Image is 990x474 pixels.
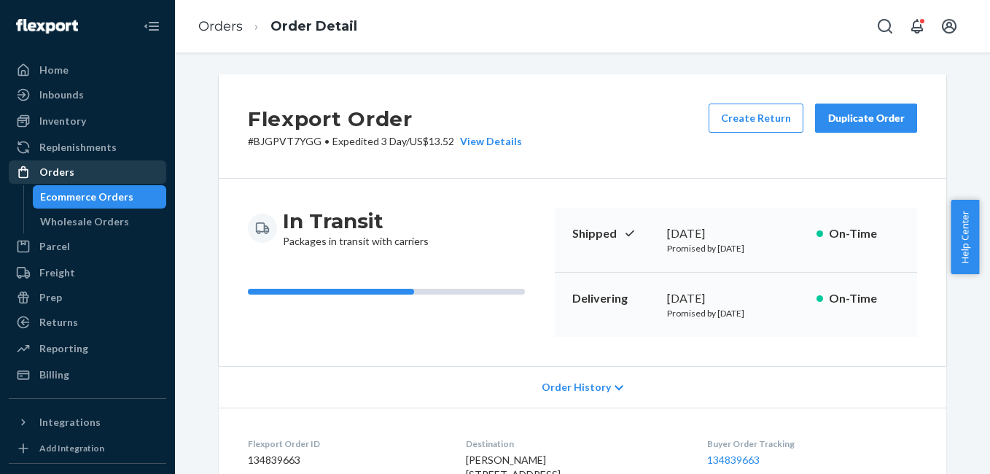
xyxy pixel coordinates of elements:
[829,225,900,242] p: On-Time
[39,63,69,77] div: Home
[248,453,443,467] dd: 134839663
[572,225,655,242] p: Shipped
[829,290,900,307] p: On-Time
[9,286,166,309] a: Prep
[248,134,522,149] p: # BJGPVT7YGG / US$13.52
[709,104,803,133] button: Create Return
[542,380,611,395] span: Order History
[454,134,522,149] button: View Details
[9,363,166,386] a: Billing
[9,58,166,82] a: Home
[270,18,357,34] a: Order Detail
[667,242,805,255] p: Promised by [DATE]
[466,438,683,450] dt: Destination
[39,239,70,254] div: Parcel
[667,225,805,242] div: [DATE]
[903,12,932,41] button: Open notifications
[9,235,166,258] a: Parcel
[707,438,917,450] dt: Buyer Order Tracking
[9,440,166,457] a: Add Integration
[667,290,805,307] div: [DATE]
[332,135,406,147] span: Expedited 3 Day
[572,290,655,307] p: Delivering
[870,12,900,41] button: Open Search Box
[39,140,117,155] div: Replenishments
[248,104,522,134] h2: Flexport Order
[9,83,166,106] a: Inbounds
[198,18,243,34] a: Orders
[827,111,905,125] div: Duplicate Order
[39,442,104,454] div: Add Integration
[951,200,979,274] button: Help Center
[9,136,166,159] a: Replenishments
[667,307,805,319] p: Promised by [DATE]
[935,12,964,41] button: Open account menu
[815,104,917,133] button: Duplicate Order
[9,311,166,334] a: Returns
[9,160,166,184] a: Orders
[9,337,166,360] a: Reporting
[39,88,84,102] div: Inbounds
[16,19,78,34] img: Flexport logo
[39,265,75,280] div: Freight
[39,290,62,305] div: Prep
[248,438,443,450] dt: Flexport Order ID
[40,214,129,229] div: Wholesale Orders
[137,12,166,41] button: Close Navigation
[40,190,133,204] div: Ecommerce Orders
[9,109,166,133] a: Inventory
[33,210,167,233] a: Wholesale Orders
[9,411,166,434] button: Integrations
[39,341,88,356] div: Reporting
[324,135,330,147] span: •
[39,165,74,179] div: Orders
[187,5,369,48] ol: breadcrumbs
[707,454,760,466] a: 134839663
[39,315,78,330] div: Returns
[39,368,69,382] div: Billing
[9,261,166,284] a: Freight
[39,114,86,128] div: Inventory
[283,208,429,234] h3: In Transit
[283,208,429,249] div: Packages in transit with carriers
[39,415,101,430] div: Integrations
[33,185,167,209] a: Ecommerce Orders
